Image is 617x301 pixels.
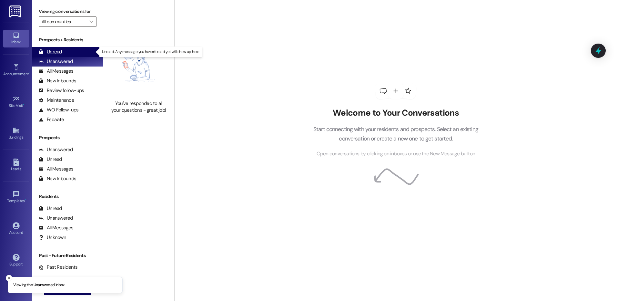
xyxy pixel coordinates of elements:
[3,93,29,111] a: Site Visit •
[39,6,96,16] label: Viewing conversations for
[102,49,199,55] p: Unread: Any message you haven't read yet will show up here
[39,234,66,241] div: Unknown
[3,157,29,174] a: Leads
[39,87,84,94] div: Review follow-ups
[39,58,73,65] div: Unanswered
[110,36,167,97] img: empty-state
[39,156,62,163] div: Unread
[39,78,76,84] div: New Inbounds
[39,166,73,172] div: All Messages
[3,189,29,206] a: Templates •
[3,125,29,142] a: Buildings
[3,220,29,238] a: Account
[23,102,24,107] span: •
[29,71,30,75] span: •
[32,193,103,200] div: Residents
[303,125,488,143] p: Start connecting with your residents and prospects. Select an existing conversation or create a n...
[6,275,12,281] button: Close toast
[39,146,73,153] div: Unanswered
[39,175,76,182] div: New Inbounds
[42,16,86,27] input: All communities
[110,100,167,114] div: You've responded to all your questions - great job!
[317,150,475,158] span: Open conversations by clicking on inboxes or use the New Message button
[89,19,93,24] i: 
[39,48,62,55] div: Unread
[25,198,26,202] span: •
[32,252,103,259] div: Past + Future Residents
[9,5,23,17] img: ResiDesk Logo
[39,116,64,123] div: Escalate
[39,107,78,113] div: WO Follow-ups
[39,97,74,104] div: Maintenance
[32,36,103,43] div: Prospects + Residents
[39,264,78,271] div: Past Residents
[32,134,103,141] div: Prospects
[39,68,73,75] div: All Messages
[39,205,62,212] div: Unread
[13,282,65,288] p: Viewing the Unanswered inbox
[3,252,29,269] a: Support
[39,215,73,222] div: Unanswered
[303,108,488,118] h2: Welcome to Your Conversations
[39,224,73,231] div: All Messages
[3,30,29,47] a: Inbox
